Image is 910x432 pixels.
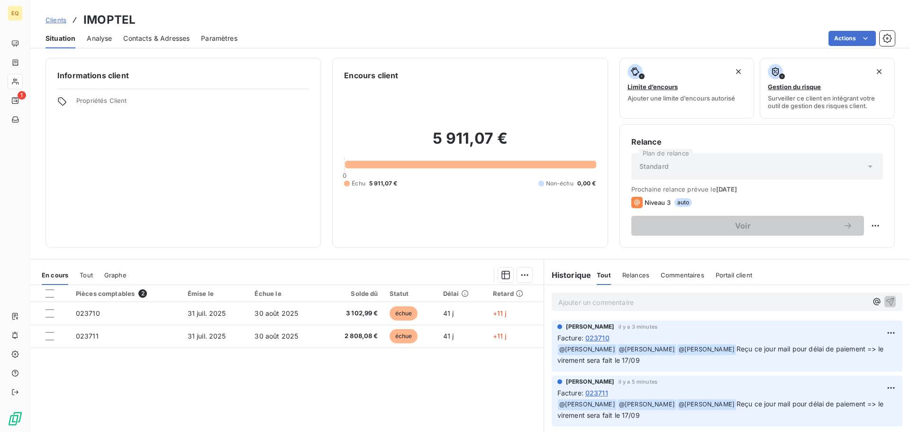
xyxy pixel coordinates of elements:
[716,271,752,279] span: Portail client
[546,179,573,188] span: Non-échu
[138,289,147,298] span: 2
[329,309,378,318] span: 3 102,99 €
[639,162,669,171] span: Standard
[255,309,298,317] span: 30 août 2025
[45,34,75,43] span: Situation
[674,198,692,207] span: auto
[622,271,649,279] span: Relances
[768,83,821,91] span: Gestion du risque
[585,388,608,398] span: 023711
[344,129,596,157] h2: 5 911,07 €
[45,16,66,24] span: Clients
[677,344,736,355] span: @ [PERSON_NAME]
[443,332,454,340] span: 41 j
[76,289,176,298] div: Pièces comptables
[352,179,365,188] span: Échu
[443,290,482,297] div: Délai
[123,34,190,43] span: Contacts & Adresses
[18,91,26,100] span: 1
[45,15,66,25] a: Clients
[343,172,346,179] span: 0
[42,271,68,279] span: En cours
[390,306,418,321] span: échue
[631,216,864,236] button: Voir
[104,271,127,279] span: Graphe
[619,58,755,119] button: Limite d’encoursAjouter une limite d’encours autorisé
[557,400,885,419] span: Reçu ce jour mail pour délai de paiement => le virement sera fait le 17/09
[619,379,657,385] span: il y a 5 minutes
[369,179,398,188] span: 5 911,07 €
[493,332,507,340] span: +11 j
[677,399,736,410] span: @ [PERSON_NAME]
[557,333,583,343] span: Facture :
[878,400,901,423] iframe: Intercom live chat
[83,11,136,28] h3: IMOPTEL
[628,83,678,91] span: Limite d’encours
[57,70,309,81] h6: Informations client
[566,377,615,386] span: [PERSON_NAME]
[645,199,671,206] span: Niveau 3
[643,222,843,230] span: Voir
[76,97,309,110] span: Propriétés Client
[329,331,378,341] span: 2 808,08 €
[716,185,737,193] span: [DATE]
[255,332,298,340] span: 30 août 2025
[828,31,876,46] button: Actions
[558,344,617,355] span: @ [PERSON_NAME]
[557,345,885,364] span: Reçu ce jour mail pour délai de paiement => le virement sera fait le 17/09
[585,333,610,343] span: 023710
[188,309,226,317] span: 31 juil. 2025
[344,70,398,81] h6: Encours client
[255,290,317,297] div: Échue le
[493,290,538,297] div: Retard
[557,388,583,398] span: Facture :
[329,290,378,297] div: Solde dû
[558,399,617,410] span: @ [PERSON_NAME]
[631,136,883,147] h6: Relance
[76,332,99,340] span: 023711
[661,271,704,279] span: Commentaires
[628,94,735,102] span: Ajouter une limite d’encours autorisé
[8,6,23,21] div: EQ
[188,332,226,340] span: 31 juil. 2025
[618,344,676,355] span: @ [PERSON_NAME]
[188,290,244,297] div: Émise le
[597,271,611,279] span: Tout
[443,309,454,317] span: 41 j
[566,322,615,331] span: [PERSON_NAME]
[201,34,237,43] span: Paramètres
[76,309,100,317] span: 023710
[80,271,93,279] span: Tout
[87,34,112,43] span: Analyse
[618,399,676,410] span: @ [PERSON_NAME]
[390,329,418,343] span: échue
[390,290,432,297] div: Statut
[493,309,507,317] span: +11 j
[760,58,895,119] button: Gestion du risqueSurveiller ce client en intégrant votre outil de gestion des risques client.
[544,269,591,281] h6: Historique
[768,94,887,110] span: Surveiller ce client en intégrant votre outil de gestion des risques client.
[619,324,657,330] span: il y a 3 minutes
[631,185,883,193] span: Prochaine relance prévue le
[8,411,23,426] img: Logo LeanPay
[577,179,596,188] span: 0,00 €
